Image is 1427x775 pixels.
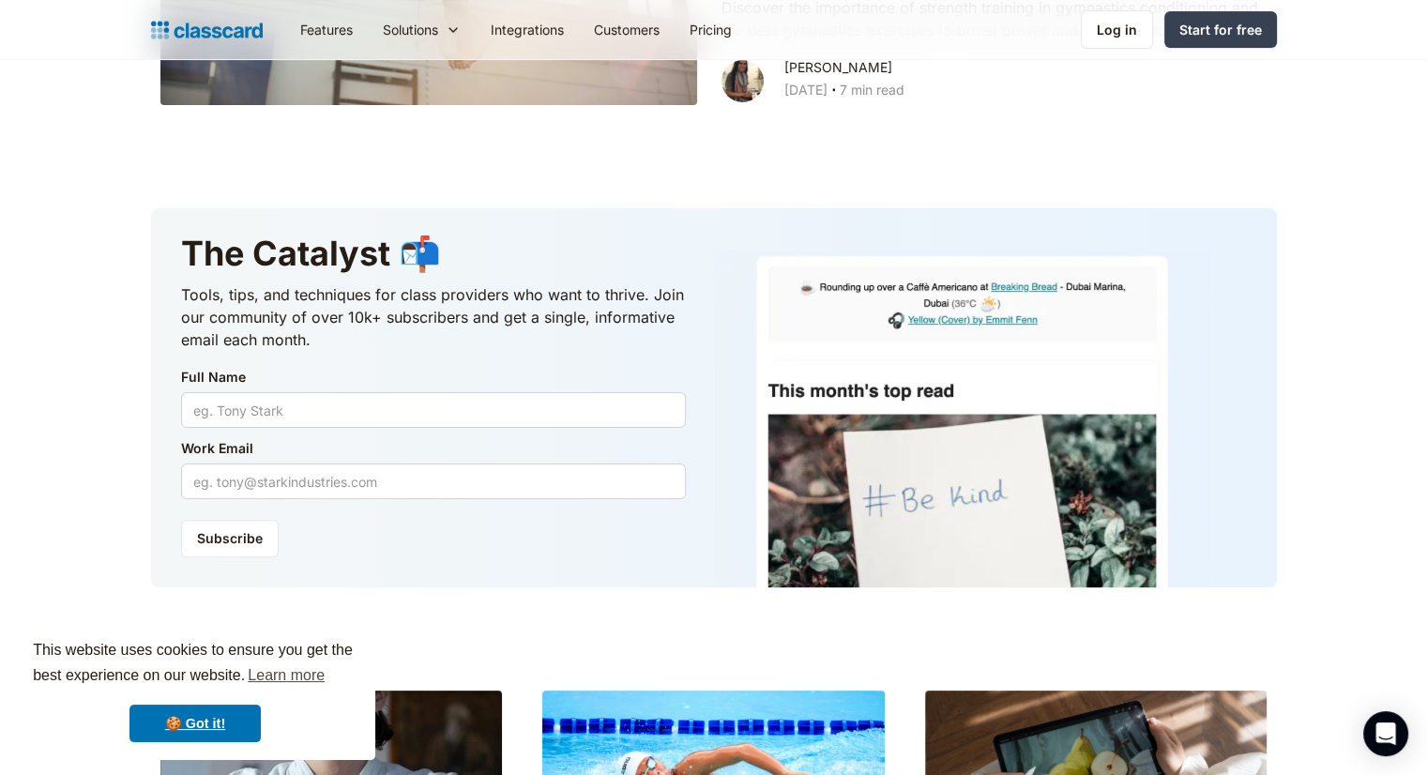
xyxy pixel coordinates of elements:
[181,366,686,557] form: Email Form
[840,79,904,101] div: 7 min read
[784,56,892,79] div: [PERSON_NAME]
[1179,20,1262,39] div: Start for free
[1081,10,1153,49] a: Log in
[151,17,263,43] a: home
[1363,711,1408,756] div: Open Intercom Messenger
[579,8,675,51] a: Customers
[129,705,261,742] a: dismiss cookie message
[181,366,686,388] label: Full Name
[368,8,476,51] div: Solutions
[1164,11,1277,48] a: Start for free
[827,79,840,105] div: ‧
[1097,20,1137,39] div: Log in
[285,8,368,51] a: Features
[245,661,327,690] a: learn more about cookies
[784,79,827,101] div: [DATE]
[181,520,279,557] input: Subscribe
[181,283,686,351] p: Tools, tips, and techniques for class providers who want to thrive. Join our community of over 10...
[181,437,686,460] label: Work Email
[383,20,438,39] div: Solutions
[476,8,579,51] a: Integrations
[33,639,357,690] span: This website uses cookies to ensure you get the best experience on our website.
[181,231,686,276] h3: The Catalyst 📬
[714,250,1210,587] img: A sample newsletter
[181,463,686,499] input: eg. tony@starkindustries.com
[675,8,747,51] a: Pricing
[181,392,686,428] input: eg. Tony Stark
[15,621,375,760] div: cookieconsent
